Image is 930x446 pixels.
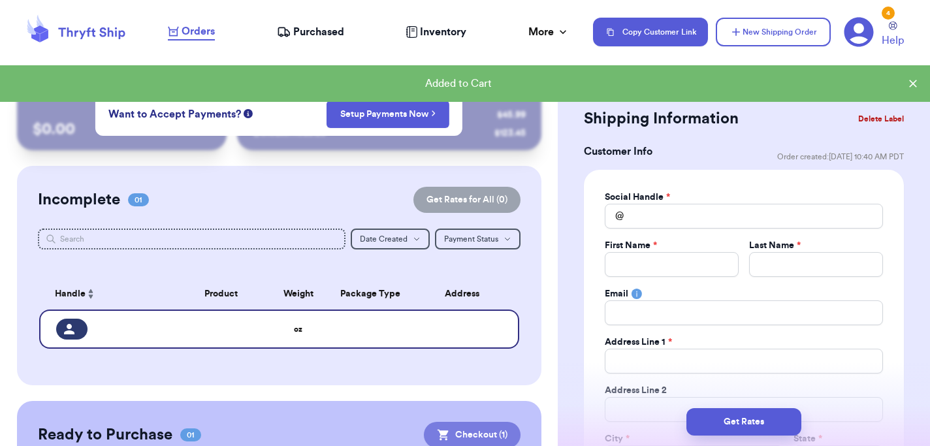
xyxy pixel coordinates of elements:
[182,24,215,39] span: Orders
[327,101,450,128] button: Setup Payments Now
[882,7,895,20] div: 4
[777,151,904,162] span: Order created: [DATE] 10:40 AM PDT
[584,108,739,129] h2: Shipping Information
[33,119,211,140] p: $ 0.00
[605,204,624,229] div: @
[605,191,670,204] label: Social Handle
[420,24,466,40] span: Inventory
[180,428,201,441] span: 01
[593,18,708,46] button: Copy Customer Link
[882,22,904,48] a: Help
[38,189,120,210] h2: Incomplete
[38,424,172,445] h2: Ready to Purchase
[444,235,498,243] span: Payment Status
[173,278,269,310] th: Product
[605,384,667,397] label: Address Line 2
[686,408,801,436] button: Get Rates
[528,24,569,40] div: More
[749,239,801,252] label: Last Name
[406,24,466,40] a: Inventory
[294,325,302,333] strong: oz
[38,229,345,249] input: Search
[108,106,241,122] span: Want to Accept Payments?
[293,24,344,40] span: Purchased
[269,278,327,310] th: Weight
[605,239,657,252] label: First Name
[277,24,344,40] a: Purchased
[168,24,215,40] a: Orders
[605,336,672,349] label: Address Line 1
[605,287,628,300] label: Email
[716,18,831,46] button: New Shipping Order
[413,187,521,213] button: Get Rates for All (0)
[435,229,521,249] button: Payment Status
[128,193,149,206] span: 01
[55,287,86,301] span: Handle
[497,108,526,121] div: $ 45.99
[10,76,906,91] div: Added to Cart
[584,144,652,159] h3: Customer Info
[413,278,519,310] th: Address
[327,278,413,310] th: Package Type
[882,33,904,48] span: Help
[853,104,909,133] button: Delete Label
[360,235,408,243] span: Date Created
[494,127,526,140] div: $ 123.45
[340,108,436,121] a: Setup Payments Now
[351,229,430,249] button: Date Created
[86,286,96,302] button: Sort ascending
[844,17,874,47] a: 4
